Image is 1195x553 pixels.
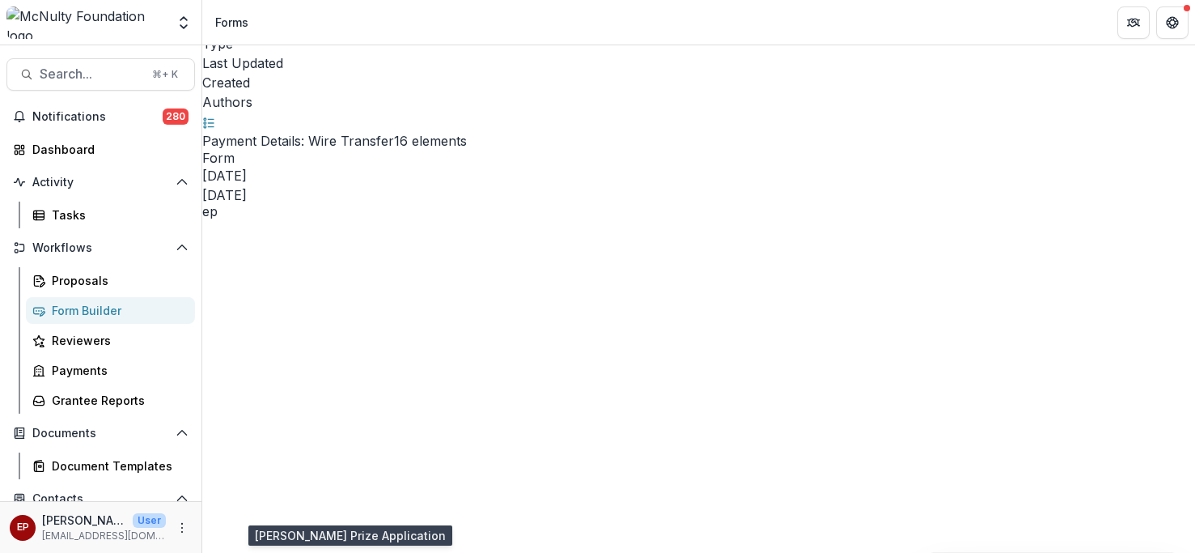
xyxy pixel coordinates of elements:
[202,74,250,91] span: Created
[26,387,195,414] a: Grantee Reports
[202,151,1195,166] span: Form
[52,457,182,474] div: Document Templates
[52,332,182,349] div: Reviewers
[32,141,182,158] div: Dashboard
[17,522,29,533] div: esther park
[172,6,195,39] button: Open entity switcher
[6,169,195,195] button: Open Activity
[52,206,182,223] div: Tasks
[202,205,1195,218] div: esther park
[52,302,182,319] div: Form Builder
[1117,6,1150,39] button: Partners
[215,14,248,31] div: Forms
[202,133,394,149] a: Payment Details: Wire Transfer
[202,55,283,71] span: Last Updated
[32,176,169,189] span: Activity
[6,420,195,446] button: Open Documents
[6,104,195,130] button: Notifications280
[172,518,192,538] button: More
[133,513,166,528] p: User
[26,327,195,354] a: Reviewers
[32,241,169,255] span: Workflows
[52,272,182,289] div: Proposals
[202,94,252,110] span: Authors
[26,202,195,228] a: Tasks
[26,297,195,324] a: Form Builder
[209,11,255,34] nav: breadcrumb
[26,453,195,479] a: Document Templates
[32,492,169,506] span: Contacts
[40,66,142,82] span: Search...
[6,6,166,39] img: McNulty Foundation logo
[1156,6,1189,39] button: Get Help
[6,235,195,261] button: Open Workflows
[394,133,467,149] span: 16 elements
[42,529,166,543] p: [EMAIL_ADDRESS][DOMAIN_NAME]
[52,392,182,409] div: Grantee Reports
[6,486,195,512] button: Open Contacts
[6,58,195,91] button: Search...
[52,362,182,379] div: Payments
[202,168,247,184] span: [DATE]
[6,136,195,163] a: Dashboard
[32,427,169,440] span: Documents
[42,512,126,529] p: [PERSON_NAME]
[32,110,163,124] span: Notifications
[26,267,195,294] a: Proposals
[26,357,195,384] a: Payments
[163,108,189,125] span: 280
[202,187,247,203] span: [DATE]
[149,66,181,83] div: ⌘ + K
